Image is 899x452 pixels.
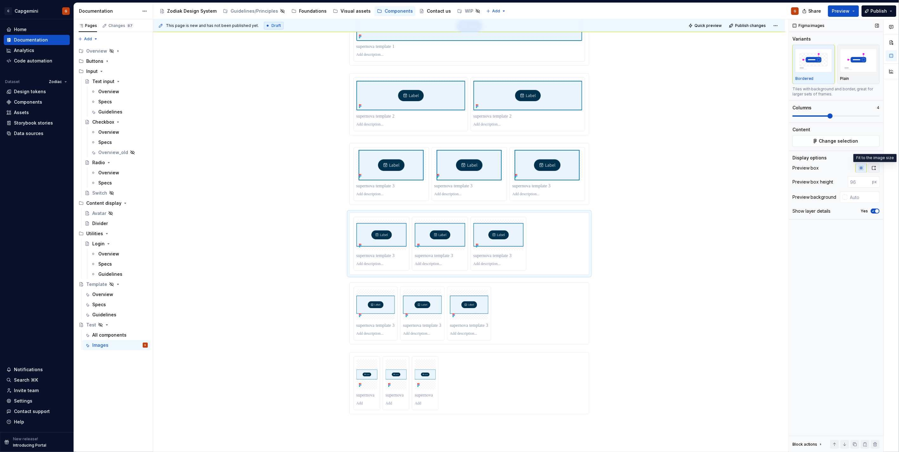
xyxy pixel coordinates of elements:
div: Overview [98,88,119,95]
a: Checkbox [82,117,150,127]
a: Components [4,97,70,107]
p: px [872,179,877,184]
div: Page tree [76,46,150,350]
a: Home [4,24,70,35]
div: Foundations [299,8,327,14]
a: Specs [82,300,150,310]
div: Analytics [14,47,34,54]
div: Changes [108,23,134,28]
button: Share [799,5,825,17]
a: Specs [88,97,150,107]
p: Bordered [795,76,814,81]
button: Add [484,7,508,16]
div: Show layer details [792,208,831,214]
a: Design tokens [4,87,70,97]
a: Assets [4,107,70,118]
span: Change selection [819,138,858,144]
div: Template [86,281,107,287]
div: Help [14,419,24,425]
div: Guidelines [92,312,116,318]
p: 4 [877,105,880,110]
div: Overview [92,291,113,298]
div: Components [385,8,413,14]
a: Overview [88,168,150,178]
button: Publish [862,5,896,17]
a: Guidelines [88,107,150,117]
a: Login [82,239,150,249]
div: Visual assets [341,8,371,14]
div: Overview [98,170,119,176]
div: Fit to the image size [853,154,897,162]
button: Add [76,35,100,43]
a: Guidelines/Principles [220,6,288,16]
div: Guidelines/Principles [231,8,278,14]
div: Text input [92,78,114,85]
div: Display options [792,155,827,161]
a: Code automation [4,56,70,66]
a: Components [375,6,415,16]
span: 87 [127,23,134,28]
span: Add [492,9,500,14]
div: Documentation [14,37,48,43]
div: Checkbox [92,119,114,125]
div: Guidelines [98,109,122,115]
div: Block actions [792,440,823,449]
span: Add [84,36,92,42]
div: Specs [98,180,112,186]
div: Code automation [14,58,52,64]
div: Input [86,68,98,74]
div: Assets [14,109,29,116]
div: All components [92,332,127,338]
p: New release! [13,436,38,442]
div: Specs [92,301,106,308]
span: Quick preview [694,23,722,28]
div: Switch [92,190,107,196]
a: WIP [455,6,483,16]
button: placeholderBordered [792,45,835,84]
button: Preview [828,5,859,17]
a: Guidelines [88,269,150,279]
div: Overview [76,46,150,56]
a: Storybook stories [4,118,70,128]
span: This page is new and has not been published yet. [166,23,259,28]
span: Share [808,8,821,14]
button: Quick preview [687,21,725,30]
div: Buttons [86,58,103,64]
div: Overview [98,129,119,135]
div: Search ⌘K [14,377,38,383]
a: Test [76,320,150,330]
button: Notifications [4,365,70,375]
a: Data sources [4,128,70,139]
div: Components [14,99,42,105]
div: Guidelines [98,271,122,277]
p: Introducing Portal [13,443,46,448]
a: Overview [82,289,150,300]
div: Capgemini [15,8,38,14]
div: Images [92,342,108,348]
div: Test [86,322,96,328]
button: Search ⌘K [4,375,70,385]
a: Invite team [4,385,70,396]
div: Settings [14,398,32,404]
div: Data sources [14,130,43,137]
a: Template [76,279,150,289]
label: Yes [861,209,868,214]
div: Notifications [14,366,43,373]
div: Columns [792,105,812,111]
button: Contact support [4,406,70,416]
button: Zodiac [46,77,70,86]
button: placeholderPlain [837,45,880,84]
a: ImagesG [82,340,150,350]
div: Dataset [5,79,20,84]
a: Overview [88,87,150,97]
button: Help [4,417,70,427]
div: Content display [86,200,121,206]
div: G [145,342,146,348]
button: Change selection [792,135,880,147]
div: Tiles with background and border, great for larger sets of frames. [792,87,880,97]
a: Foundations [289,6,329,16]
div: Utilities [76,229,150,239]
span: Preview [832,8,850,14]
a: Text input [82,76,150,87]
input: 96 [848,176,872,188]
